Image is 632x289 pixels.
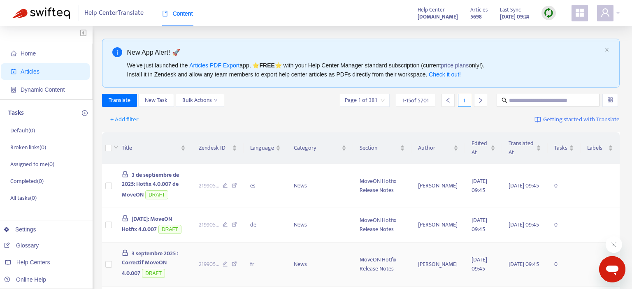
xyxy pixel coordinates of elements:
span: Articles [21,68,39,75]
td: es [244,164,287,208]
button: New Task [138,94,174,107]
iframe: Tlačidlo na spustenie okna správ [599,256,625,282]
span: Bulk Actions [182,96,218,105]
span: 1 - 15 of 5701 [402,96,429,105]
span: home [11,51,16,56]
span: Help Center Translate [84,5,144,21]
img: sync.dc5367851b00ba804db3.png [544,8,554,18]
td: fr [244,243,287,287]
span: Zendesk ID [199,143,231,153]
td: News [287,164,353,208]
th: Edited At [465,132,502,164]
span: 219905 ... [199,260,219,269]
td: News [287,208,353,243]
span: DRAFT [158,225,181,234]
td: 0 [548,164,581,208]
span: Section [360,143,399,153]
a: Settings [4,226,36,233]
button: Translate [102,94,137,107]
td: de [244,208,287,243]
span: DRAFT [142,269,165,278]
span: 3 de septiembre de 2025: Hotfix 4.0.007 de MoveON [122,170,179,199]
a: Getting started with Translate [534,113,620,126]
iframe: Zatvoriť správu [606,236,622,253]
th: Zendesk ID [192,132,244,164]
p: Completed ( 0 ) [10,177,44,185]
span: close [604,47,609,52]
span: Articles [470,5,488,14]
span: left [445,97,451,103]
a: Articles PDF Export [189,62,239,69]
th: Title [115,132,192,164]
span: 219905 ... [199,181,219,190]
span: + Add filter [110,115,139,125]
td: [PERSON_NAME] [411,243,465,287]
span: [DATE] 09:45 [472,215,487,234]
span: Content [162,10,193,17]
p: Default ( 0 ) [10,126,35,135]
span: [DATE] 09:45 [472,176,487,195]
span: down [114,145,118,150]
span: Category [294,143,340,153]
span: [DATE]: MoveON Hotfix 4.0.007 [122,214,172,234]
span: user [600,8,610,18]
td: [PERSON_NAME] [411,164,465,208]
a: [DOMAIN_NAME] [418,12,458,21]
span: search [502,97,507,103]
span: Help Center [418,5,445,14]
button: + Add filter [104,113,145,126]
td: [PERSON_NAME] [411,208,465,243]
span: DRAFT [145,190,168,199]
strong: [DATE] 09:24 [500,12,529,21]
a: price plans [441,62,469,69]
span: [DATE] 09:45 [509,259,539,269]
a: Glossary [4,242,39,249]
a: Online Help [4,276,46,283]
td: News [287,243,353,287]
span: [DATE] 09:45 [472,255,487,273]
span: lock [122,215,128,222]
b: FREE [259,62,274,69]
img: image-link [534,116,541,123]
img: Swifteq [12,7,70,19]
span: [DATE] 09:45 [509,220,539,229]
span: Language [250,143,274,153]
button: Bulk Actionsdown [176,94,224,107]
p: Tasks [8,108,24,118]
th: Translated At [502,132,548,164]
span: info-circle [112,47,122,57]
span: Help Centers [16,259,50,266]
span: Dynamic Content [21,86,65,93]
span: lock [122,171,128,178]
span: Tasks [554,143,567,153]
td: MoveON Hotfix Release Notes [353,164,412,208]
p: Assigned to me ( 0 ) [10,160,54,169]
span: down [214,98,218,102]
span: appstore [575,8,585,18]
span: Last Sync [500,5,521,14]
span: Title [122,143,179,153]
span: container [11,87,16,92]
button: close [604,47,609,53]
th: Labels [581,132,620,164]
div: 1 [458,94,471,107]
td: MoveON Hotfix Release Notes [353,243,412,287]
span: Edited At [472,139,489,157]
span: plus-circle [82,110,88,116]
span: Translated At [509,139,534,157]
span: New Task [145,96,167,105]
th: Tasks [548,132,581,164]
strong: 5698 [470,12,482,21]
span: Getting started with Translate [543,115,620,125]
span: right [478,97,483,103]
p: All tasks ( 0 ) [10,194,37,202]
span: account-book [11,69,16,74]
td: MoveON Hotfix Release Notes [353,208,412,243]
a: Check it out! [429,71,461,78]
span: lock [122,250,128,256]
th: Category [287,132,353,164]
td: 0 [548,208,581,243]
span: Home [21,50,36,57]
span: book [162,11,168,16]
